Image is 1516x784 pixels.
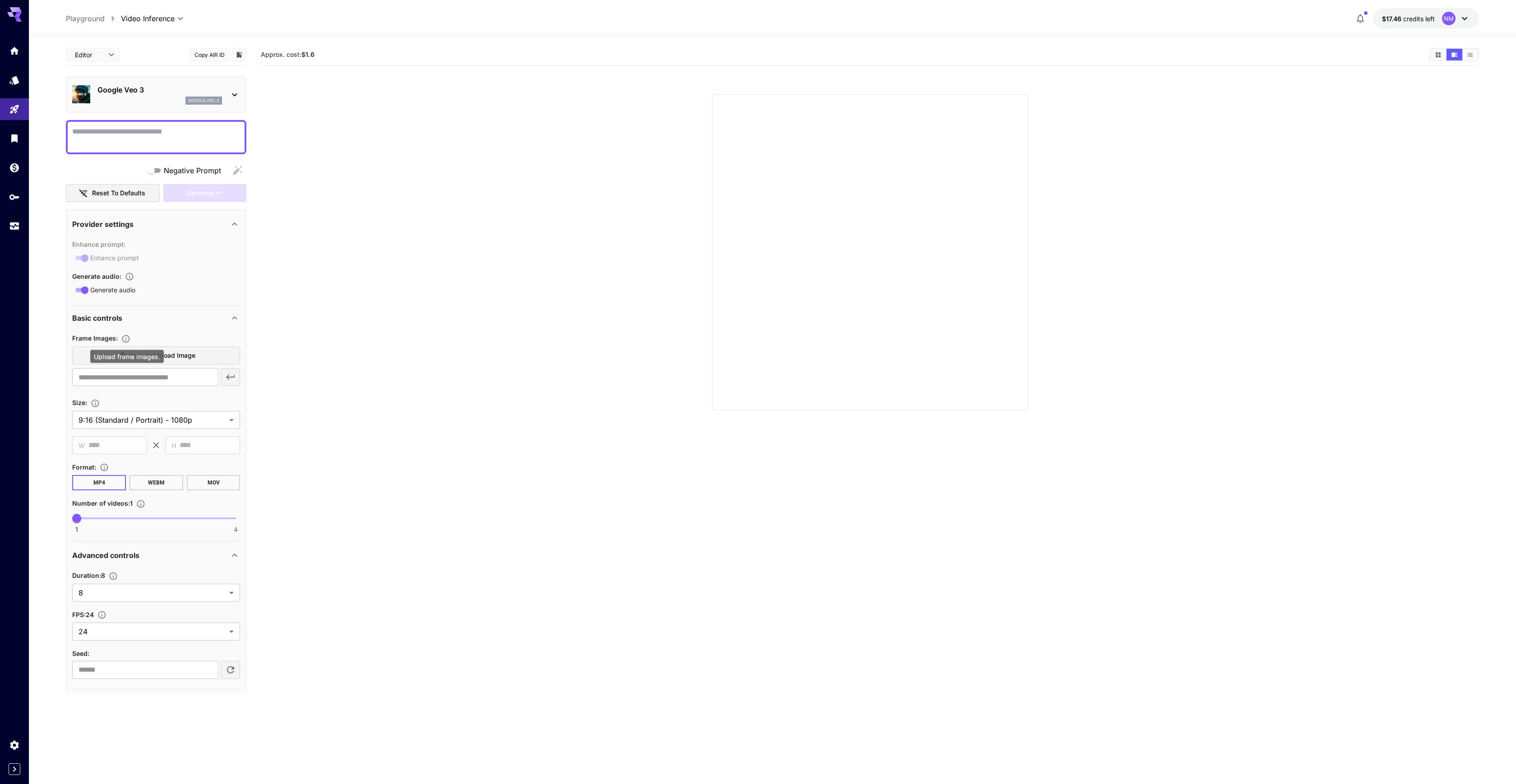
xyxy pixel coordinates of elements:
button: Upload frame images. [118,334,134,343]
div: Show media in grid viewShow media in video viewShow media in list view [1429,48,1479,61]
button: Show media in grid view [1430,49,1446,60]
span: credits left [1403,15,1435,23]
button: Set the fps [94,610,110,619]
div: Advanced controls [72,544,240,566]
b: $1.6 [301,51,314,58]
span: 4 [234,525,238,534]
span: 24 [79,626,226,637]
nav: breadcrumb [66,13,121,24]
div: Playground [9,104,20,115]
div: Models [9,74,20,86]
div: $17.45851 [1382,14,1435,23]
span: Format : [72,463,96,471]
div: API Keys [9,191,20,203]
div: Wallet [9,162,20,173]
span: Frame Images : [72,334,118,342]
button: MOV [187,475,240,490]
p: Advanced controls [72,550,139,561]
button: Show media in video view [1447,49,1462,60]
button: Specify how many videos to generate in a single request. Each video generation will be charged se... [133,499,149,508]
span: Negative Prompt [164,165,221,176]
span: Generate audio : [72,272,121,280]
span: 9:16 (Standard / Portrait) - 1080p [79,415,226,425]
div: Provider settings [72,213,240,235]
span: H [171,440,176,451]
button: Expand sidebar [9,763,20,775]
span: Duration : 8 [72,572,105,579]
button: WEBM [129,475,183,490]
div: NM [1442,12,1456,25]
span: Video Inference [121,13,175,24]
span: Generate audio [90,285,135,295]
button: Copy AIR ID [189,48,230,61]
p: Basic controls [72,313,122,323]
button: MP4 [72,475,126,490]
button: Adjust the dimensions of the generated image by specifying its width and height in pixels, or sel... [87,399,103,408]
label: Drag or upload image [72,346,240,365]
span: FPS : 24 [72,611,94,618]
div: Settings [9,739,20,751]
button: Set the number of duration [105,572,121,581]
button: $17.45851NM [1373,8,1479,29]
div: Basic controls [72,307,240,329]
div: Home [9,45,20,56]
button: Add to library [235,49,243,60]
span: Number of videos : 1 [72,499,133,507]
div: Usage [9,221,20,232]
p: Google Veo 3 [97,84,222,95]
span: $17.46 [1382,15,1403,23]
div: Library [9,133,20,144]
button: Reset to defaults [66,184,160,203]
p: google_veo_3 [188,97,219,104]
span: 8 [79,587,226,598]
span: Size : [72,399,87,406]
span: 1 [75,525,78,534]
span: W [79,440,85,451]
button: Choose the file format for the output video. [96,463,112,472]
a: Playground [66,13,105,24]
div: Google Veo 3google_veo_3 [72,81,240,108]
span: Seed : [72,650,89,657]
span: Editor [75,50,103,60]
span: Approx. cost: [261,51,314,58]
p: Provider settings [72,219,134,230]
button: Show media in list view [1462,49,1478,60]
div: Upload frame images. [90,350,164,363]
